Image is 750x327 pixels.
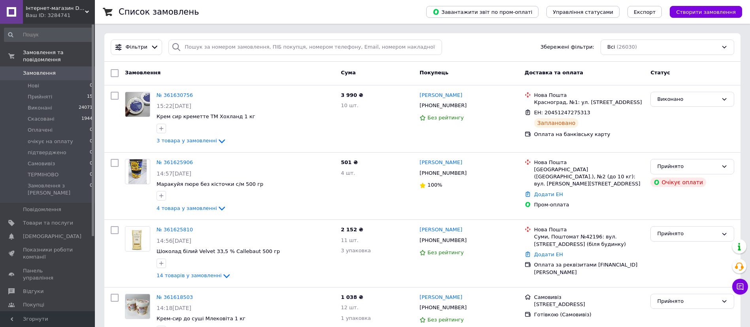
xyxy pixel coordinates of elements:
span: 12 шт. [341,304,358,310]
span: 15 [87,93,93,100]
button: Управління статусами [546,6,620,18]
img: Фото товару [128,159,147,184]
a: [PERSON_NAME] [419,294,462,301]
img: Фото товару [125,294,150,319]
span: Скасовані [28,115,55,123]
a: [PERSON_NAME] [419,226,462,234]
span: Прийняті [28,93,52,100]
span: 0 [90,127,93,134]
span: Нові [28,82,39,89]
span: Замовлення з [PERSON_NAME] [28,182,90,197]
span: Всі [607,43,615,51]
img: Фото товару [125,227,150,251]
a: № 361625810 [157,227,193,232]
div: Нова Пошта [534,159,644,166]
span: Показники роботи компанії [23,246,73,261]
span: 11 шт. [341,237,358,243]
div: Красноград, №1: ул. [STREET_ADDRESS] [534,99,644,106]
div: Пром-оплата [534,201,644,208]
span: 14 товарів у замовленні [157,272,222,278]
span: [PHONE_NUMBER] [419,102,467,108]
span: Cума [341,70,355,76]
div: Виконано [657,95,718,104]
span: 10 шт. [341,102,358,108]
span: Відгуки [23,288,43,295]
span: 14:18[DATE] [157,305,191,311]
span: 4 товара у замовленні [157,205,217,211]
span: 2 152 ₴ [341,227,363,232]
span: 15:22[DATE] [157,103,191,109]
span: 14:57[DATE] [157,170,191,177]
div: Оплата на банківську карту [534,131,644,138]
a: 4 товара у замовленні [157,205,227,211]
span: 100% [427,182,442,188]
span: очікує на оплату [28,138,73,145]
span: Експорт [634,9,656,15]
button: Створити замовлення [670,6,742,18]
span: 1 упаковка [341,315,371,321]
span: Управління статусами [553,9,613,15]
a: Шоколад білий Velvet 33,5 % Callebaut 500 гр [157,248,280,254]
a: [PERSON_NAME] [419,159,462,166]
span: Завантажити звіт по пром-оплаті [433,8,532,15]
div: Прийнято [657,163,718,171]
span: Інтернет-магазин Dekordlatorta [26,5,85,12]
button: Чат з покупцем [732,279,748,295]
a: № 361630756 [157,92,193,98]
input: Пошук за номером замовлення, ПІБ покупця, номером телефону, Email, номером накладної [168,40,442,55]
div: Очікує оплати [650,178,706,187]
span: 3 990 ₴ [341,92,363,98]
span: Замовлення [125,70,161,76]
span: ЕН: 20451247275313 [534,110,590,115]
img: Фото товару [125,92,150,117]
div: Самовивіз [534,294,644,301]
span: 0 [90,82,93,89]
span: 1944 [81,115,93,123]
span: 0 [90,171,93,178]
span: Покупці [23,301,44,308]
span: 3 упаковка [341,248,371,253]
span: 0 [90,182,93,197]
span: 501 ₴ [341,159,358,165]
span: 24071 [79,104,93,112]
span: Покупець [419,70,448,76]
span: Створити замовлення [676,9,736,15]
div: [STREET_ADDRESS] [534,301,644,308]
span: [DEMOGRAPHIC_DATA] [23,233,81,240]
span: Виконані [28,104,52,112]
span: Фільтри [126,43,147,51]
span: [PHONE_NUMBER] [419,237,467,243]
span: Крем-сир до суші Млековіта 1 кг [157,316,246,321]
a: Крем сир креметте ТМ Хохланд 1 кг [157,113,255,119]
div: Прийнято [657,230,718,238]
span: Статус [650,70,670,76]
span: 4 шт. [341,170,355,176]
div: Ваш ID: 3284741 [26,12,95,19]
a: Додати ЕН [534,251,563,257]
span: 1 038 ₴ [341,294,363,300]
span: [PHONE_NUMBER] [419,304,467,310]
a: № 361625906 [157,159,193,165]
span: 3 товара у замовленні [157,138,217,144]
input: Пошук [4,28,93,42]
span: Без рейтингу [427,250,464,255]
span: Товари та послуги [23,219,73,227]
button: Завантажити звіт по пром-оплаті [426,6,538,18]
span: 0 [90,149,93,156]
div: Нова Пошта [534,92,644,99]
span: Повідомлення [23,206,61,213]
div: Суми, Поштомат №42196: вул. [STREET_ADDRESS] (біля будинку) [534,233,644,248]
span: 14:56[DATE] [157,238,191,244]
span: 0 [90,138,93,145]
span: [PHONE_NUMBER] [419,170,467,176]
a: Фото товару [125,226,150,251]
span: Оплачені [28,127,53,134]
div: Заплановано [534,118,579,128]
span: Збережені фільтри: [540,43,594,51]
span: (26030) [617,44,637,50]
h1: Список замовлень [119,7,199,17]
a: 3 товара у замовленні [157,138,227,144]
